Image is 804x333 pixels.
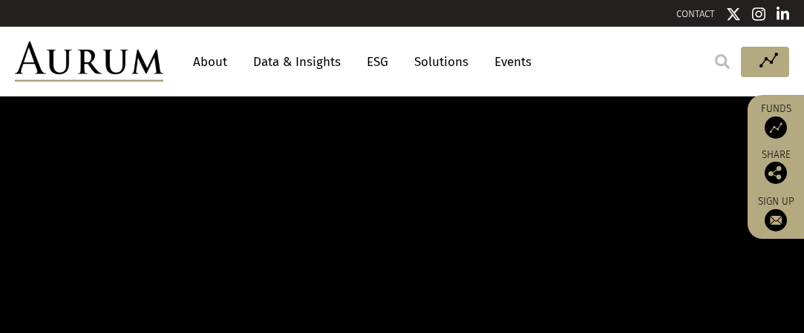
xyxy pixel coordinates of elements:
img: Sign up to our newsletter [765,209,787,231]
img: Aurum [15,42,163,82]
img: search.svg [715,54,730,69]
img: Twitter icon [726,7,741,22]
img: Share this post [765,162,787,184]
a: ESG [359,48,396,76]
a: Events [487,48,532,76]
a: Sign up [755,195,797,231]
a: Funds [755,102,797,139]
a: CONTACT [676,8,715,19]
div: Share [755,150,797,184]
a: Solutions [407,48,476,76]
img: Access Funds [765,116,787,139]
img: Instagram icon [752,7,765,22]
img: Linkedin icon [777,7,790,22]
a: About [186,48,235,76]
a: Data & Insights [246,48,348,76]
